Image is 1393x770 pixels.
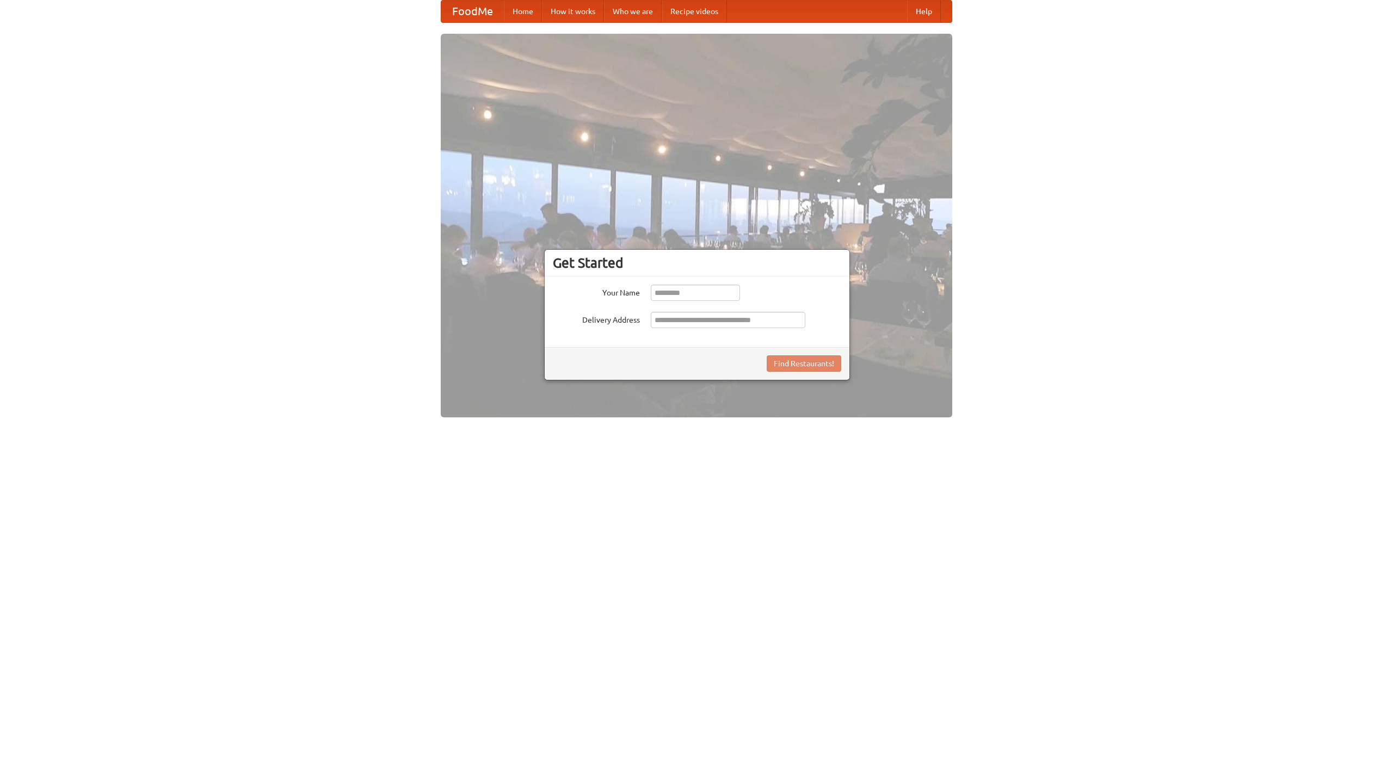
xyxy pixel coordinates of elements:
button: Find Restaurants! [767,355,841,372]
label: Delivery Address [553,312,640,325]
a: How it works [542,1,604,22]
a: Who we are [604,1,662,22]
a: Recipe videos [662,1,727,22]
h3: Get Started [553,255,841,271]
a: FoodMe [441,1,504,22]
a: Help [907,1,941,22]
a: Home [504,1,542,22]
label: Your Name [553,285,640,298]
